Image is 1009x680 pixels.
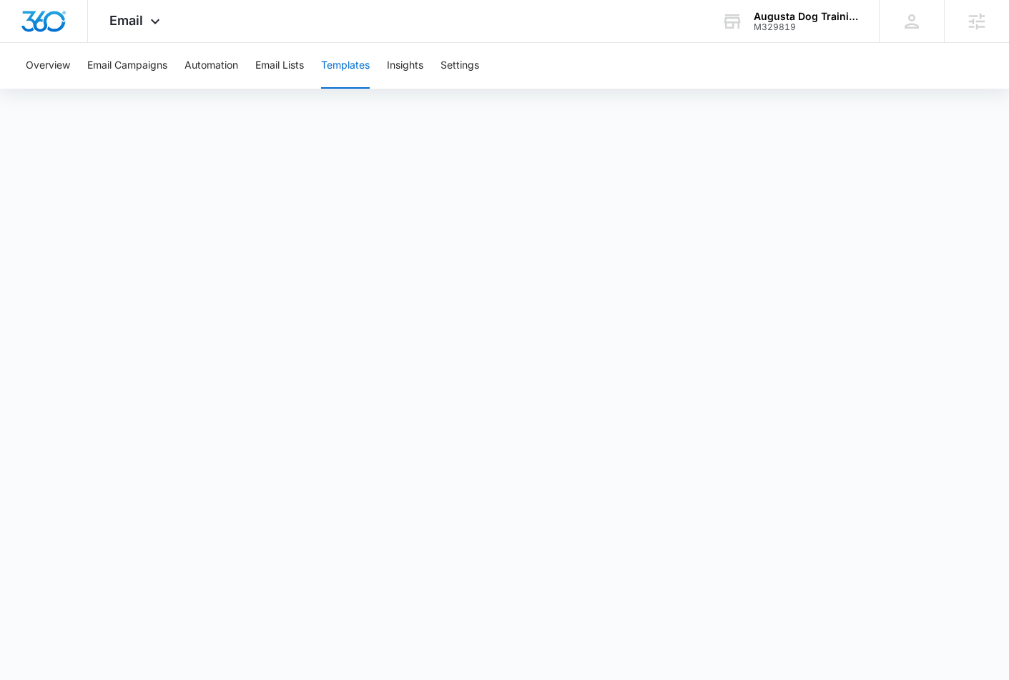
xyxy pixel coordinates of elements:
[754,22,858,32] div: account id
[184,43,238,89] button: Automation
[26,43,70,89] button: Overview
[440,43,479,89] button: Settings
[754,11,858,22] div: account name
[255,43,304,89] button: Email Lists
[109,13,143,28] span: Email
[321,43,370,89] button: Templates
[87,43,167,89] button: Email Campaigns
[387,43,423,89] button: Insights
